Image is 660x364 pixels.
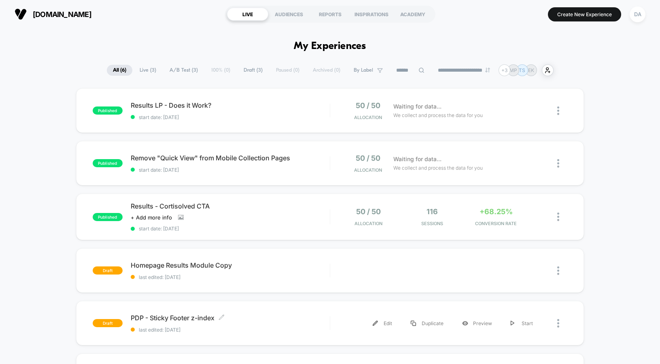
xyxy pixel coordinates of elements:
span: We collect and process the data for you [393,164,483,172]
span: Waiting for data... [393,155,441,164]
button: [DOMAIN_NAME] [12,8,94,21]
div: REPORTS [310,8,351,21]
div: Start [501,314,542,332]
div: Preview [453,314,501,332]
span: Allocation [354,221,382,226]
span: Homepage Results Module Copy [131,261,330,269]
img: close [557,319,559,328]
span: 116 [427,207,438,216]
img: close [557,266,559,275]
span: Sessions [402,221,462,226]
span: Live ( 3 ) [134,65,162,76]
div: + 3 [499,64,510,76]
span: published [93,213,123,221]
span: start date: [DATE] [131,167,330,173]
img: close [557,159,559,168]
span: All ( 6 ) [107,65,132,76]
span: PDP - Sticky Footer z-index [131,314,330,322]
span: start date: [DATE] [131,114,330,120]
span: A/B Test ( 3 ) [163,65,204,76]
div: Duplicate [401,314,453,332]
span: Allocation [354,167,382,173]
span: + Add more info [131,214,172,221]
span: Results - Cortisolved CTA [131,202,330,210]
span: Draft ( 3 ) [238,65,269,76]
img: Visually logo [15,8,27,20]
h1: My Experiences [294,40,366,52]
span: +68.25% [480,207,513,216]
span: draft [93,266,123,275]
img: menu [373,321,378,326]
span: start date: [DATE] [131,226,330,232]
span: [DOMAIN_NAME] [33,10,91,19]
span: last edited: [DATE] [131,274,330,280]
button: DA [627,6,648,23]
span: Remove "Quick View" from Mobile Collection Pages [131,154,330,162]
p: TS [519,67,525,73]
div: AUDIENCES [268,8,310,21]
div: Edit [363,314,401,332]
div: INSPIRATIONS [351,8,392,21]
img: close [557,106,559,115]
span: published [93,106,123,115]
span: last edited: [DATE] [131,327,330,333]
span: Allocation [354,115,382,120]
img: close [557,213,559,221]
img: menu [411,321,416,326]
span: 50 / 50 [356,101,380,110]
span: We collect and process the data for you [393,111,483,119]
span: By Label [354,67,373,73]
button: Create New Experience [548,7,621,21]
div: ACADEMY [392,8,433,21]
div: LIVE [227,8,268,21]
p: MP [509,67,517,73]
span: CONVERSION RATE [466,221,526,226]
span: draft [93,319,123,327]
span: 50 / 50 [356,207,381,216]
span: 50 / 50 [356,154,380,162]
p: EK [528,67,534,73]
img: end [485,68,490,72]
img: menu [511,321,515,326]
span: Results LP - Does it Work? [131,101,330,109]
span: published [93,159,123,167]
span: Waiting for data... [393,102,441,111]
div: DA [630,6,645,22]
